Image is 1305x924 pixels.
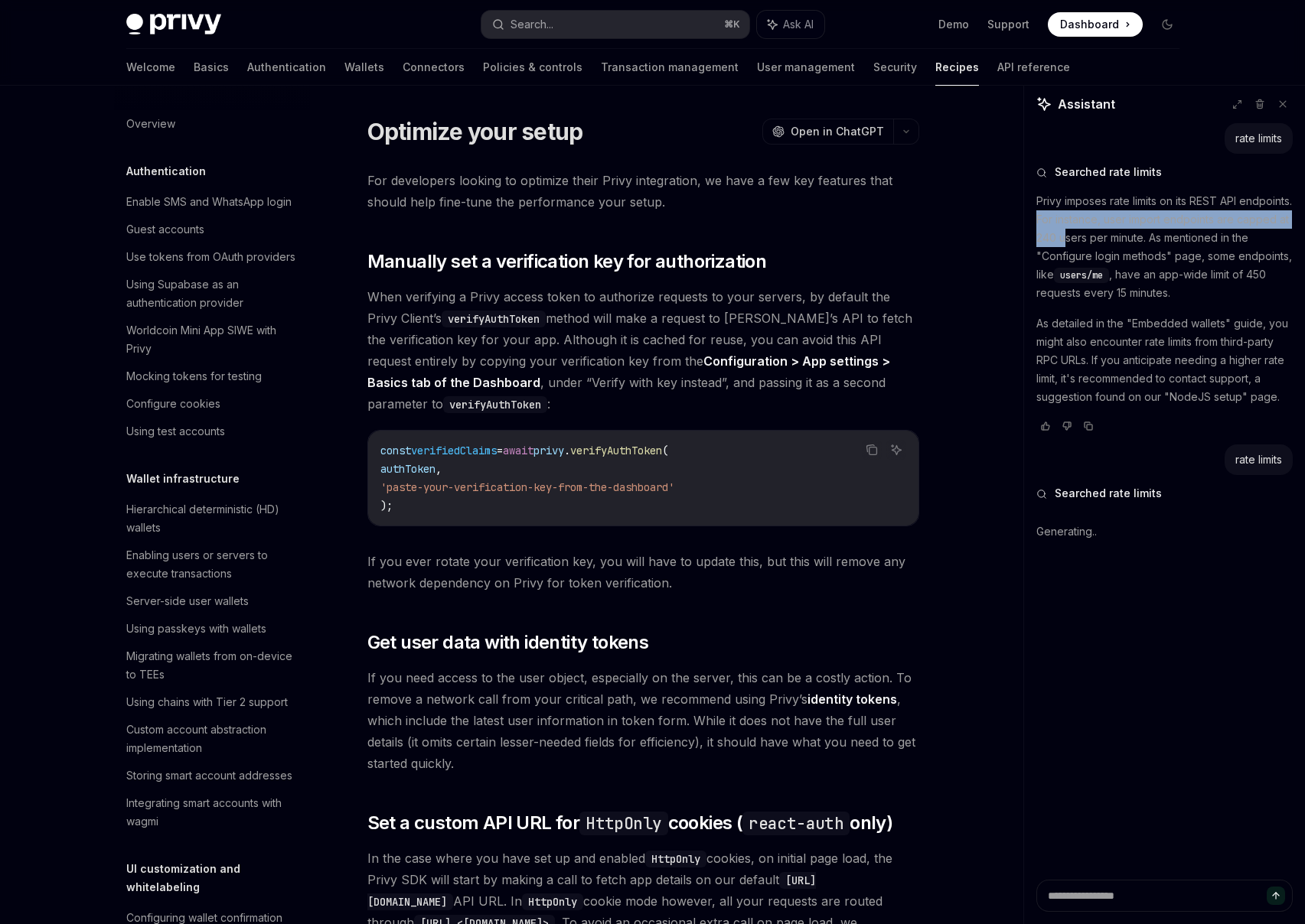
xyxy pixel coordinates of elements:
[126,647,301,684] div: Migrating wallets from on-device to TEEs
[114,716,310,762] a: Custom account abstraction implementation
[126,220,204,239] div: Guest accounts
[724,18,740,31] span: ⌘ K
[1267,887,1285,905] button: Send message
[114,110,310,138] a: Overview
[997,49,1070,86] a: API reference
[483,49,582,86] a: Policies & controls
[114,188,310,216] a: Enable SMS and WhatsApp login
[807,691,897,708] a: identity tokens
[380,444,411,457] span: const
[126,115,175,133] div: Overview
[497,444,503,457] span: =
[126,546,301,583] div: Enabling users or servers to execute transactions
[503,444,533,457] span: await
[873,49,917,86] a: Security
[126,395,220,413] div: Configure cookies
[579,812,667,835] code: HttpOnly
[126,422,225,441] div: Using test accounts
[380,499,393,512] span: );
[126,367,262,386] div: Mocking tokens for testing
[1058,95,1115,113] span: Assistant
[1055,164,1162,180] span: Searched rate limits
[1036,314,1293,406] p: As detailed in the "Embedded wallets" guide, you might also encounter rate limits from third-part...
[114,542,310,587] a: Enabling users or servers to execute transactions
[757,11,824,38] button: Ask AI
[367,286,919,415] span: When verifying a Privy access token to authorize requests to your servers, by default the Privy C...
[938,17,969,32] a: Demo
[1036,192,1293,302] p: Privy imposes rate limits on its REST API endpoints. For instance, user import endpoints are capp...
[126,500,301,537] div: Hierarchical deterministic (HD) wallets
[126,248,295,266] div: Use tokens from OAuth providers
[1036,164,1293,180] button: Searched rate limits
[762,119,893,145] button: Open in ChatGPT
[126,860,310,896] h5: UI customization and whitelabeling
[757,49,855,86] a: User management
[126,721,301,757] div: Custom account abstraction implementation
[443,396,547,413] code: verifyAuthToken
[367,118,583,145] h1: Optimize your setup
[403,49,465,86] a: Connectors
[1235,452,1282,467] div: rate limits
[742,812,850,835] code: react-auth
[411,444,497,457] span: verifiedClaims
[114,688,310,716] a: Using chains with Tier 2 support
[194,49,229,86] a: Basics
[645,851,706,867] code: HttpOnly
[114,762,310,789] a: Storing smart account addresses
[126,14,221,35] img: dark logo
[114,243,310,271] a: Use tokens from OAuth providers
[791,124,884,139] span: Open in ChatGPT
[481,11,749,38] button: Search...⌘K
[126,193,292,211] div: Enable SMS and WhatsApp login
[533,444,564,457] span: privy
[126,766,292,785] div: Storing smart account addresses
[662,444,668,457] span: (
[367,667,919,774] span: If you need access to the user object, especially on the server, this can be a costly action. To ...
[367,170,919,213] span: For developers looking to optimize their Privy integration, we have a few key features that shoul...
[1036,512,1293,551] div: Generating..
[126,49,175,86] a: Welcome
[126,162,206,181] h5: Authentication
[511,15,553,34] div: Search...
[564,444,570,457] span: .
[114,643,310,688] a: Migrating wallets from on-device to TEEs
[114,587,310,615] a: Server-side user wallets
[126,620,266,638] div: Using passkeys with wallets
[126,275,301,312] div: Using Supabase as an authentication provider
[367,630,649,655] span: Get user data with identity tokens
[1155,12,1179,37] button: Toggle dark mode
[886,440,906,460] button: Ask AI
[1060,269,1103,281] span: users/me
[114,363,310,390] a: Mocking tokens for testing
[114,789,310,835] a: Integrating smart accounts with wagmi
[570,444,662,457] span: verifyAuthToken
[1055,486,1162,501] span: Searched rate limits
[114,615,310,643] a: Using passkeys with wallets
[114,418,310,445] a: Using test accounts
[344,49,384,86] a: Wallets
[126,470,240,488] h5: Wallet infrastructure
[522,893,583,910] code: HttpOnly
[1060,17,1119,32] span: Dashboard
[114,271,310,317] a: Using Supabase as an authentication provider
[126,592,249,610] div: Server-side user wallets
[1048,12,1143,37] a: Dashboard
[783,17,814,32] span: Ask AI
[114,390,310,418] a: Configure cookies
[380,480,674,494] span: 'paste-your-verification-key-from-the-dashboard'
[367,249,767,274] span: Manually set a verification key for authorization
[601,49,739,86] a: Transaction management
[114,496,310,542] a: Hierarchical deterministic (HD) wallets
[126,321,301,358] div: Worldcoin Mini App SIWE with Privy
[442,311,546,327] code: verifyAuthToken
[126,693,288,711] div: Using chains with Tier 2 support
[126,794,301,831] div: Integrating smart accounts with wagmi
[114,317,310,363] a: Worldcoin Mini App SIWE with Privy
[114,216,310,243] a: Guest accounts
[380,462,436,476] span: authToken
[367,551,919,594] span: If you ever rotate your verification key, you will have to update this, but this will remove any ...
[247,49,326,86] a: Authentication
[1235,131,1282,146] div: rate limits
[935,49,979,86] a: Recipes
[367,811,892,835] span: Set a custom API URL for cookies ( only)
